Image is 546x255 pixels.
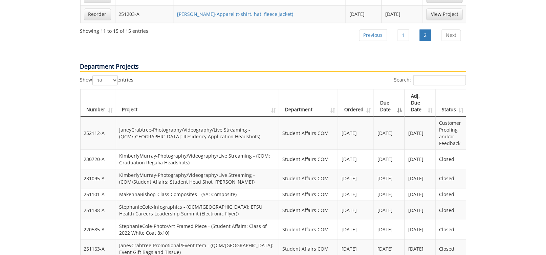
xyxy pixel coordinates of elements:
[359,29,387,41] a: Previous
[436,220,466,239] td: Closed
[413,75,466,85] input: Search:
[177,11,293,17] a: [PERSON_NAME]-Apparel (t-shirt, hat, fleece jacket)
[92,75,118,85] select: Showentries
[279,201,338,220] td: Student Affairs COM
[436,117,466,149] td: Customer Proofing and/or Feedback
[81,201,116,220] td: 251188-A
[279,169,338,188] td: Student Affairs COM
[338,220,374,239] td: [DATE]
[382,5,423,23] td: [DATE]
[374,201,405,220] td: [DATE]
[405,201,436,220] td: [DATE]
[84,8,111,20] a: Reorder
[116,169,279,188] td: KimberlyMurray-Photography/Videography/Live Streaming - (COM/Student Affairs: Student Head Shot, ...
[374,188,405,201] td: [DATE]
[80,75,134,85] label: Show entries
[279,117,338,149] td: Student Affairs COM
[279,220,338,239] td: Student Affairs COM
[436,201,466,220] td: Closed
[279,149,338,169] td: Student Affairs COM
[405,149,436,169] td: [DATE]
[374,149,405,169] td: [DATE]
[420,29,431,41] a: 2
[394,75,466,85] label: Search:
[81,169,116,188] td: 231095-A
[81,149,116,169] td: 230720-A
[81,117,116,149] td: 252112-A
[116,117,279,149] td: JaneyCrabtree-Photography/Videography/Live Streaming - (QCM/[GEOGRAPHIC_DATA]: Residency Applicat...
[338,201,374,220] td: [DATE]
[279,89,338,117] th: Department: activate to sort column ascending
[405,169,436,188] td: [DATE]
[442,29,461,41] a: Next
[116,201,279,220] td: StephanieCole-Infographics - (QCM/[GEOGRAPHIC_DATA]: ETSU Health Careers Leadership Summit (Elect...
[405,89,436,117] th: Adj. Due Date: activate to sort column ascending
[338,169,374,188] td: [DATE]
[116,220,279,239] td: StephanieCole-Photo/Art Framed Piece - (Student Affairs: Class of 2022 White Coat 8x10)
[81,89,116,117] th: Number: activate to sort column ascending
[398,29,409,41] a: 1
[427,8,463,20] a: View Project
[338,149,374,169] td: [DATE]
[436,169,466,188] td: Closed
[374,117,405,149] td: [DATE]
[116,188,279,201] td: MakennaBishop-Class Composites - (SA: Composite)
[116,89,279,117] th: Project: activate to sort column ascending
[338,117,374,149] td: [DATE]
[374,220,405,239] td: [DATE]
[80,62,466,72] p: Department Projects
[80,25,149,34] div: Showing 11 to 15 of 15 entries
[115,5,174,23] td: 251203-A
[338,188,374,201] td: [DATE]
[436,149,466,169] td: Closed
[405,188,436,201] td: [DATE]
[436,89,466,117] th: Status: activate to sort column ascending
[374,89,405,117] th: Due Date: activate to sort column descending
[81,220,116,239] td: 220585-A
[436,188,466,201] td: Closed
[374,169,405,188] td: [DATE]
[81,188,116,201] td: 251101-A
[338,89,374,117] th: Ordered: activate to sort column ascending
[405,117,436,149] td: [DATE]
[405,220,436,239] td: [DATE]
[279,188,338,201] td: Student Affairs COM
[116,149,279,169] td: KimberlyMurray-Photography/Videography/Live Streaming - (COM: Graduation Regalia Headshots)
[346,5,382,23] td: [DATE]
